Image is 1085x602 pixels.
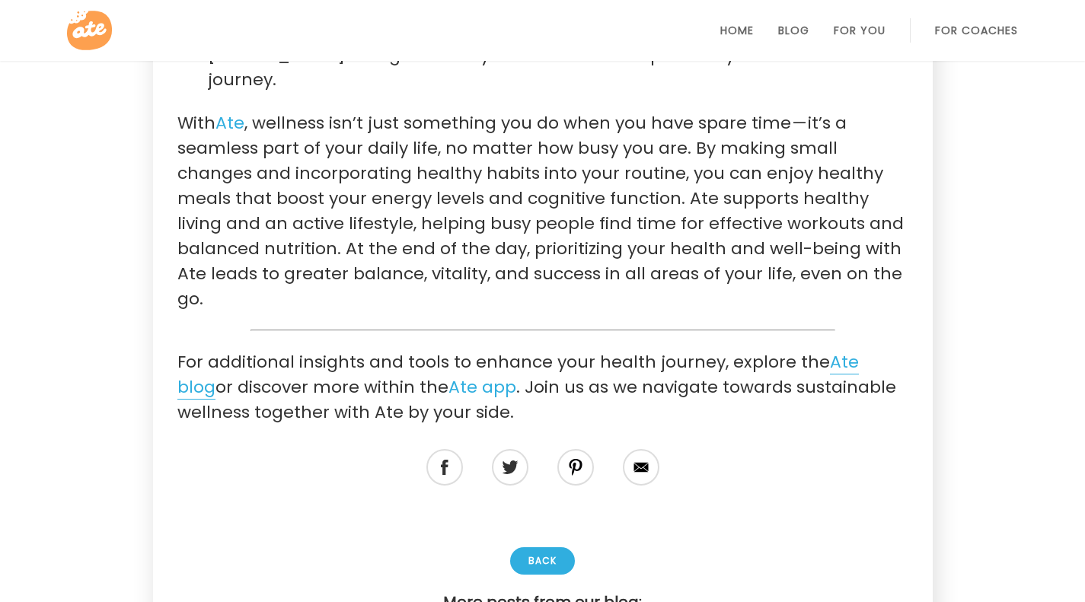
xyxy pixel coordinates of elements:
[177,350,859,400] a: Ate blog
[441,448,448,487] img: Facebook
[177,110,908,311] p: With , wellness isn’t just something you do when you have spare time — it’s a seamless part of yo...
[567,447,584,488] img: Instagram
[935,24,1018,37] a: For Coaches
[778,24,809,37] a: Blog
[448,375,516,400] a: Ate app
[177,349,908,425] p: For additional insights and tools to enhance your health journey, explore the or discover more wi...
[834,24,886,37] a: For You
[720,24,754,37] a: Home
[633,448,649,487] img: Medium
[510,547,575,575] div: Back
[215,111,244,135] a: Ate
[502,448,518,486] img: Twitter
